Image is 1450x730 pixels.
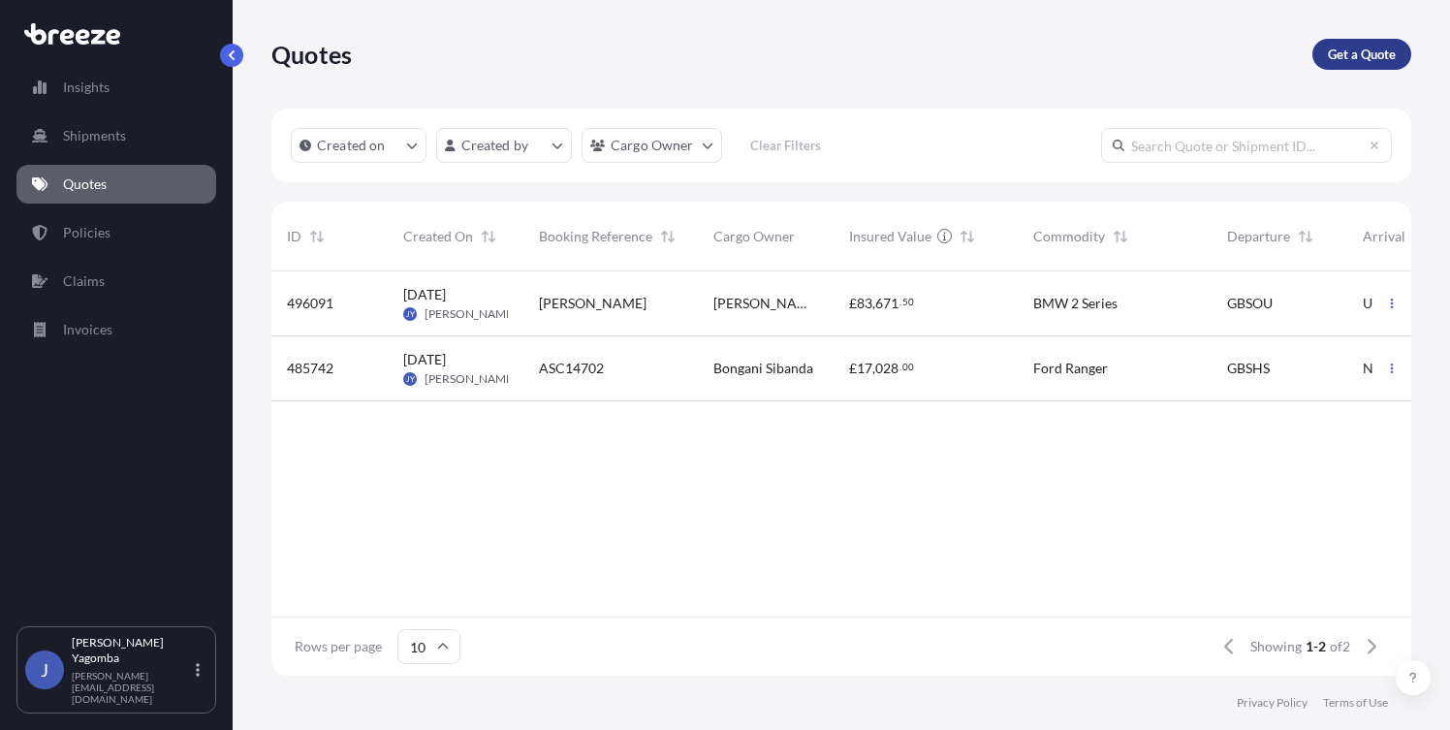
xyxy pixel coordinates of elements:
span: £ [849,362,857,375]
p: [PERSON_NAME] Yagomba [72,635,192,666]
button: Sort [1109,225,1132,248]
span: Created On [403,227,473,246]
span: [PERSON_NAME] [539,294,646,313]
button: Clear Filters [732,130,840,161]
span: 028 [875,362,898,375]
button: createdOn Filter options [291,128,426,163]
button: createdBy Filter options [436,128,572,163]
span: 00 [902,364,914,370]
span: GBSHS [1227,359,1270,378]
button: Sort [305,225,329,248]
a: Invoices [16,310,216,349]
span: Bongani Sibanda [713,359,813,378]
button: Sort [1294,225,1317,248]
span: 83 [857,297,872,310]
span: [DATE] [403,285,446,304]
span: [PERSON_NAME] [425,306,517,322]
a: Terms of Use [1323,695,1388,711]
p: Created by [461,136,529,155]
span: [DATE] [403,350,446,369]
p: Policies [63,223,110,242]
span: [PERSON_NAME] [425,371,517,387]
span: Booking Reference [539,227,652,246]
span: 1-2 [1306,637,1326,656]
a: Policies [16,213,216,252]
button: Sort [656,225,679,248]
span: NAWVB [1363,359,1414,378]
span: GBSOU [1227,294,1273,313]
p: Quotes [63,175,107,194]
span: Showing [1250,637,1302,656]
span: , [872,362,875,375]
button: cargoOwner Filter options [582,128,722,163]
a: Get a Quote [1312,39,1411,70]
p: Get a Quote [1328,45,1396,64]
p: Shipments [63,126,126,145]
p: Claims [63,271,105,291]
span: Rows per page [295,637,382,656]
span: ASC14702 [539,359,604,378]
span: , [872,297,875,310]
span: Ford Ranger [1033,359,1108,378]
p: Clear Filters [750,136,821,155]
a: Quotes [16,165,216,204]
span: £ [849,297,857,310]
span: [PERSON_NAME] [713,294,818,313]
span: . [899,299,901,305]
span: 17 [857,362,872,375]
span: BMW 2 Series [1033,294,1118,313]
p: Cargo Owner [611,136,694,155]
span: Insured Value [849,227,931,246]
span: 496091 [287,294,333,313]
a: Insights [16,68,216,107]
p: Quotes [271,39,352,70]
button: Sort [956,225,979,248]
span: JY [406,369,415,389]
span: Cargo Owner [713,227,795,246]
span: Departure [1227,227,1290,246]
span: 50 [902,299,914,305]
a: Privacy Policy [1237,695,1308,711]
span: J [41,660,48,680]
span: Arrival [1363,227,1405,246]
span: JY [406,304,415,324]
span: 485742 [287,359,333,378]
p: Created on [317,136,386,155]
p: Insights [63,78,110,97]
a: Claims [16,262,216,301]
span: . [899,364,901,370]
a: Shipments [16,116,216,155]
span: of 2 [1330,637,1350,656]
span: USSSI [1363,294,1397,313]
p: Invoices [63,320,112,339]
button: Sort [477,225,500,248]
span: 671 [875,297,898,310]
p: [PERSON_NAME][EMAIL_ADDRESS][DOMAIN_NAME] [72,670,192,705]
span: Commodity [1033,227,1105,246]
button: Sort [1409,225,1433,248]
input: Search Quote or Shipment ID... [1101,128,1392,163]
span: ID [287,227,301,246]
